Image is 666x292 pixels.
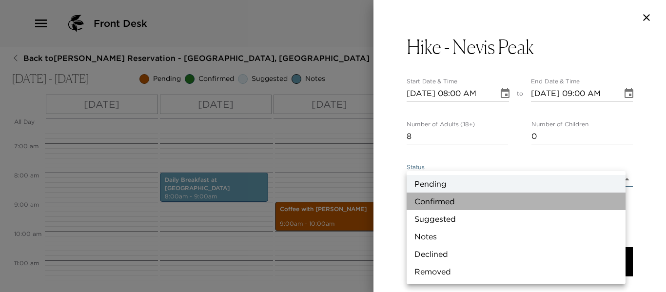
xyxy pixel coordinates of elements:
[407,263,626,280] li: Removed
[407,245,626,263] li: Declined
[407,175,626,193] li: Pending
[407,193,626,210] li: Confirmed
[407,210,626,228] li: Suggested
[407,228,626,245] li: Notes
